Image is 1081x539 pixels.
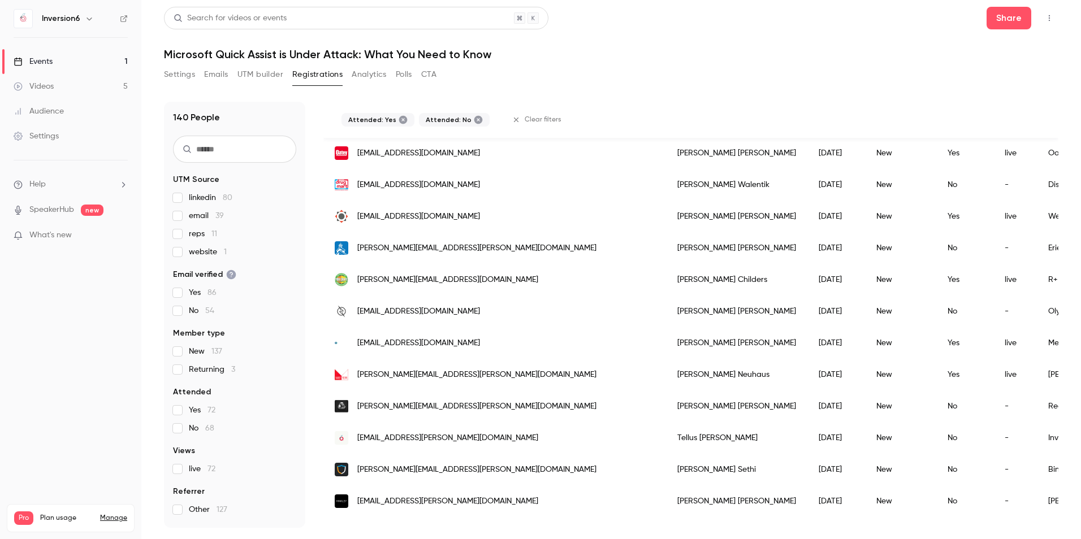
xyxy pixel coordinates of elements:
div: live [993,201,1037,232]
div: [PERSON_NAME] [PERSON_NAME] [666,232,807,264]
div: - [993,295,1037,327]
div: Settings [14,131,59,142]
span: What's new [29,229,72,241]
img: discount-drugmart.com [335,178,348,192]
div: New [865,485,936,517]
span: 68 [205,424,214,432]
h1: Microsoft Quick Assist is Under Attack: What You Need to Know [164,47,1058,61]
div: - [993,485,1037,517]
span: 72 [207,465,215,473]
span: [EMAIL_ADDRESS][DOMAIN_NAME] [357,337,480,349]
div: New [865,169,936,201]
div: Audience [14,106,64,117]
h6: Inversion6 [42,13,80,24]
div: [DATE] [807,327,865,359]
span: 72 [207,406,215,414]
div: Events [14,56,53,67]
div: [DATE] [807,201,865,232]
div: - [993,454,1037,485]
div: [PERSON_NAME] Neuhaus [666,359,807,390]
div: [PERSON_NAME] [PERSON_NAME] [666,485,807,517]
section: facet-groups [173,174,296,515]
div: [DATE] [807,359,865,390]
img: binarydefense.com [335,463,348,476]
div: New [865,422,936,454]
button: Remove "Did attend" from selected filters [399,115,408,124]
div: New [865,295,936,327]
div: Yes [936,327,993,359]
span: [PERSON_NAME][EMAIL_ADDRESS][PERSON_NAME][DOMAIN_NAME] [357,242,596,254]
span: Yes [189,405,215,416]
div: [DATE] [807,454,865,485]
div: New [865,359,936,390]
span: UTM Source [173,174,219,185]
div: Yes [936,264,993,295]
span: Help [29,179,46,190]
span: 3 [231,366,235,373]
span: Clear filters [525,115,561,124]
img: medicmgmt.com [335,342,348,344]
button: Polls [396,66,412,84]
span: new [81,205,103,216]
a: SpeakerHub [29,204,74,216]
div: New [865,232,936,264]
iframe: Noticeable Trigger [114,231,128,241]
span: email [189,210,224,221]
button: Registrations [292,66,343,84]
span: website [189,246,227,258]
span: linkedin [189,192,232,203]
span: Plan usage [40,514,93,523]
span: Member type [173,328,225,339]
div: [PERSON_NAME] Childers [666,264,807,295]
button: Settings [164,66,195,84]
span: Yes [189,287,217,298]
div: No [936,485,993,517]
li: help-dropdown-opener [14,179,128,190]
div: Videos [14,81,54,92]
img: hinkley.com [335,494,348,508]
div: New [865,201,936,232]
span: [EMAIL_ADDRESS][PERSON_NAME][DOMAIN_NAME] [357,432,538,444]
span: [EMAIL_ADDRESS][DOMAIN_NAME] [357,211,480,223]
span: Email verified [173,269,236,280]
div: [DATE] [807,137,865,169]
div: [DATE] [807,422,865,454]
img: Inversion6 [14,10,32,28]
h1: 140 People [173,111,220,124]
span: 1 [224,248,227,256]
div: [DATE] [807,295,865,327]
span: [PERSON_NAME][EMAIL_ADDRESS][PERSON_NAME][DOMAIN_NAME] [357,369,596,381]
span: 11 [211,230,217,238]
span: [PERSON_NAME][EMAIL_ADDRESS][PERSON_NAME][DOMAIN_NAME] [357,401,596,412]
div: Search for videos or events [174,12,287,24]
div: [PERSON_NAME] Sethi [666,454,807,485]
span: 86 [207,289,217,297]
span: Views [173,445,195,457]
span: Attended [173,386,211,398]
span: [EMAIL_ADDRESS][PERSON_NAME][DOMAIN_NAME] [357,495,538,507]
div: New [865,454,936,485]
img: oatey.com [335,146,348,160]
div: No [936,169,993,201]
div: No [936,295,993,327]
span: 127 [217,506,227,514]
button: CTA [421,66,436,84]
button: Clear filters [508,111,568,129]
div: New [865,327,936,359]
div: live [993,137,1037,169]
div: [PERSON_NAME] [PERSON_NAME] [666,137,807,169]
div: No [936,454,993,485]
img: olysteel.com [335,305,348,318]
div: [PERSON_NAME] [PERSON_NAME] [666,327,807,359]
span: No [189,305,214,316]
div: [DATE] [807,169,865,201]
img: westfield-bank.com [335,210,348,223]
span: 80 [223,194,232,202]
span: Pro [14,511,33,525]
div: [DATE] [807,390,865,422]
div: [DATE] [807,232,865,264]
span: Other [189,504,227,515]
span: Returning [189,364,235,375]
span: Attended: No [426,115,472,124]
button: Emails [204,66,228,84]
